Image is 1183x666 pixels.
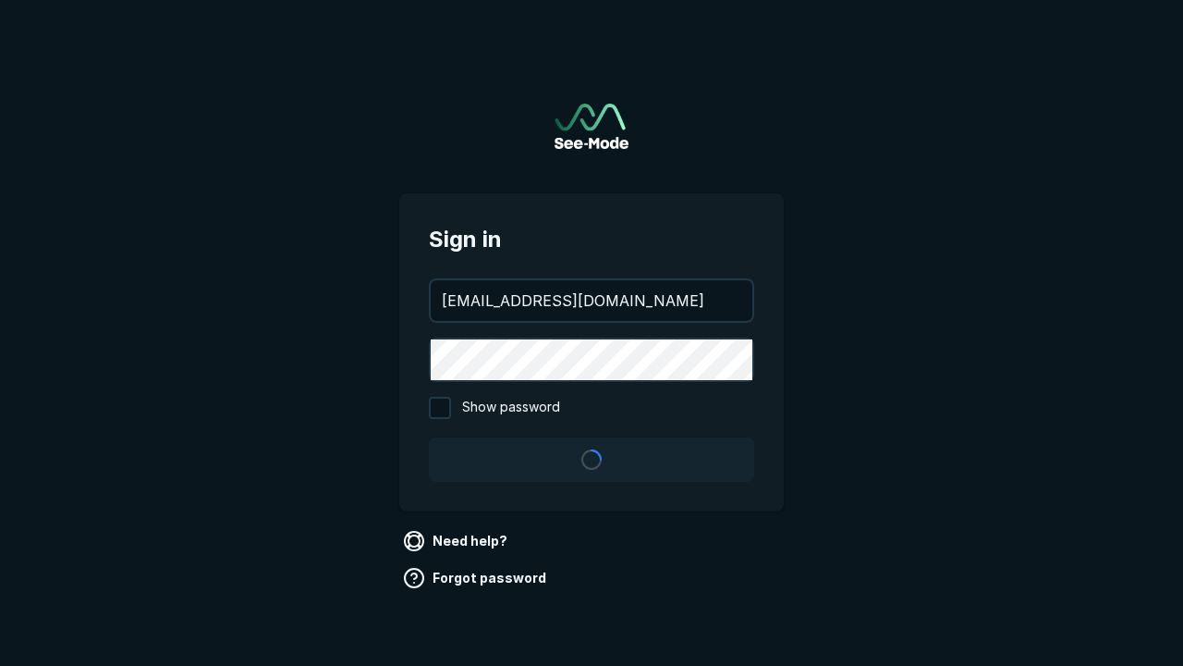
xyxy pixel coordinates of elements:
a: Forgot password [399,563,554,593]
img: See-Mode Logo [555,104,628,149]
span: Sign in [429,223,754,256]
input: your@email.com [431,280,752,321]
a: Go to sign in [555,104,628,149]
a: Need help? [399,526,515,556]
span: Show password [462,397,560,419]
